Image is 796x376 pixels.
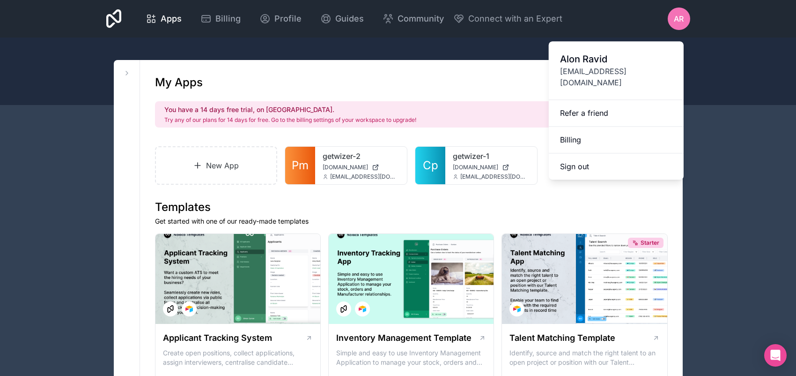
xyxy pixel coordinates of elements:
[163,348,313,367] p: Create open positions, collect applications, assign interviewers, centralise candidate feedback a...
[560,66,672,88] span: [EMAIL_ADDRESS][DOMAIN_NAME]
[215,12,241,25] span: Billing
[375,8,451,29] a: Community
[155,75,203,90] h1: My Apps
[513,305,521,313] img: Airtable Logo
[460,173,530,180] span: [EMAIL_ADDRESS][DOMAIN_NAME]
[453,12,562,25] button: Connect with an Expert
[185,305,193,313] img: Airtable Logo
[453,164,498,171] span: [DOMAIN_NAME]
[155,200,668,215] h1: Templates
[398,12,444,25] span: Community
[674,13,684,24] span: AR
[323,150,399,162] a: getwizer-2
[336,331,472,345] h1: Inventory Management Template
[313,8,371,29] a: Guides
[359,305,366,313] img: Airtable Logo
[764,344,787,367] div: Open Intercom Messenger
[335,12,364,25] span: Guides
[468,12,562,25] span: Connect with an Expert
[193,8,248,29] a: Billing
[292,158,309,173] span: Pm
[549,100,684,127] a: Refer a friend
[323,164,399,171] a: [DOMAIN_NAME]
[549,153,684,180] button: Sign out
[274,12,302,25] span: Profile
[164,116,416,124] p: Try any of our plans for 14 days for free. Go to the billing settings of your workspace to upgrade!
[415,147,445,184] a: Cp
[164,105,416,114] h2: You have a 14 days free trial, on [GEOGRAPHIC_DATA].
[453,164,530,171] a: [DOMAIN_NAME]
[453,150,530,162] a: getwizer-1
[509,331,615,345] h1: Talent Matching Template
[423,158,438,173] span: Cp
[285,147,315,184] a: Pm
[163,331,272,345] h1: Applicant Tracking System
[252,8,309,29] a: Profile
[549,127,684,153] a: Billing
[641,239,659,247] span: Starter
[330,173,399,180] span: [EMAIL_ADDRESS][DOMAIN_NAME]
[509,348,659,367] p: Identify, source and match the right talent to an open project or position with our Talent Matchi...
[560,53,672,66] span: Alon Ravid
[336,348,486,367] p: Simple and easy to use Inventory Management Application to manage your stock, orders and Manufact...
[161,12,182,25] span: Apps
[155,217,668,226] p: Get started with one of our ready-made templates
[323,164,368,171] span: [DOMAIN_NAME]
[138,8,189,29] a: Apps
[155,146,278,185] a: New App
